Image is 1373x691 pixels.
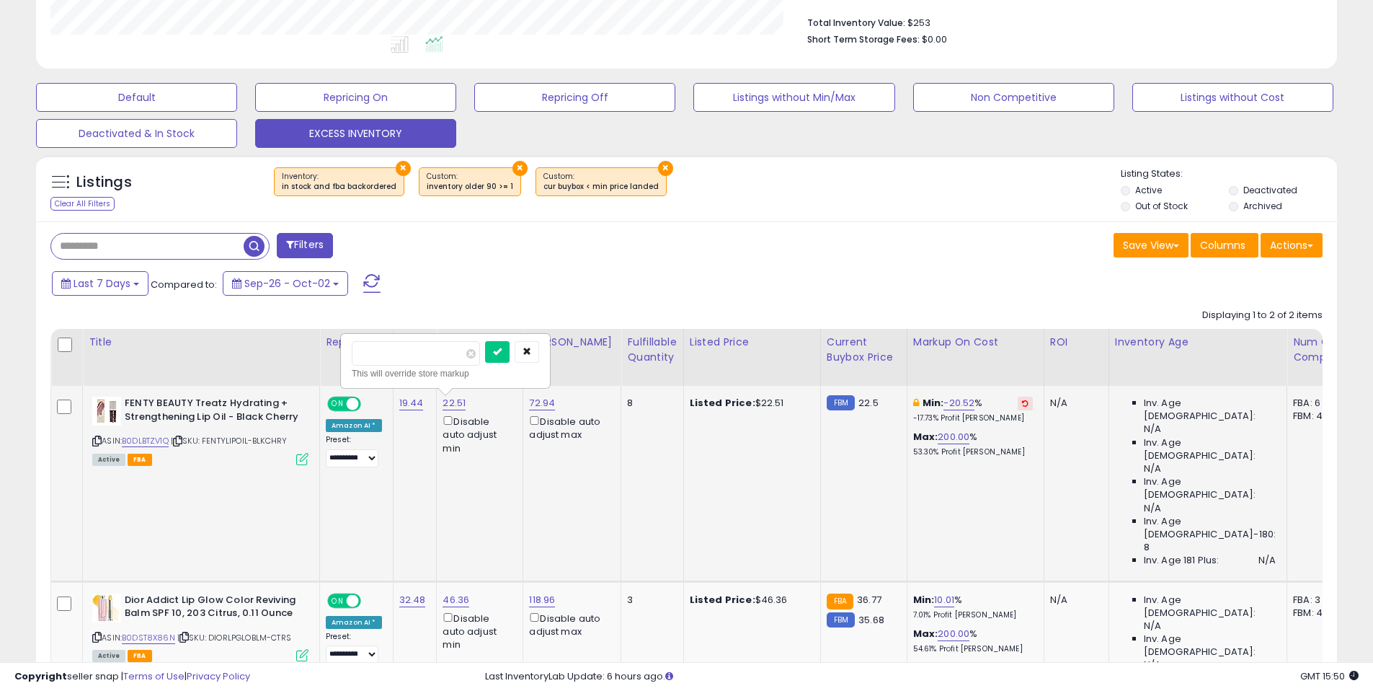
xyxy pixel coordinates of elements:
[399,396,424,410] a: 19.44
[1191,233,1258,258] button: Columns
[913,627,938,641] b: Max:
[359,398,382,410] span: OFF
[177,632,291,643] span: | SKU: DIORLPGLOBLM-CTRS
[1135,200,1188,212] label: Out of Stock
[627,335,677,365] div: Fulfillable Quantity
[827,594,853,609] small: FBA
[627,594,672,607] div: 3
[125,397,300,427] b: FENTY BEAUTY Treatz Hydrating + Strengthening Lip Oil - Black Cherry
[396,161,411,176] button: ×
[1050,594,1098,607] div: N/A
[1144,502,1161,515] span: N/A
[92,594,308,661] div: ASIN:
[693,83,894,112] button: Listings without Min/Max
[92,650,125,662] span: All listings currently available for purchase on Amazon
[443,593,469,607] a: 46.36
[913,644,1033,654] p: 54.61% Profit [PERSON_NAME]
[857,593,881,607] span: 36.77
[913,628,1033,654] div: %
[255,119,456,148] button: EXCESS INVENTORY
[1050,397,1098,410] div: N/A
[690,335,814,350] div: Listed Price
[913,413,1033,423] p: -17.73% Profit [PERSON_NAME]
[14,669,67,683] strong: Copyright
[827,335,901,365] div: Current Buybox Price
[92,594,121,622] img: 41oDX3W5IaL._SL40_.jpg
[913,593,935,607] b: Min:
[827,395,855,410] small: FBM
[858,613,884,627] span: 35.68
[1202,309,1323,322] div: Displaying 1 to 2 of 2 items
[913,594,1033,620] div: %
[1114,233,1188,258] button: Save View
[1144,397,1276,423] span: Inv. Age [DEMOGRAPHIC_DATA]:
[352,366,539,381] div: This will override store markup
[326,435,382,467] div: Preset:
[92,397,121,426] img: 416a6kn7KWL._SL40_.jpg
[277,233,333,258] button: Filters
[399,593,426,607] a: 32.48
[1144,475,1276,501] span: Inv. Age [DEMOGRAPHIC_DATA]:
[1243,200,1282,212] label: Archived
[282,182,396,192] div: in stock and fba backordered
[922,32,947,46] span: $0.00
[244,276,330,291] span: Sep-26 - Oct-02
[938,430,969,444] a: 200.00
[1144,594,1276,620] span: Inv. Age [DEMOGRAPHIC_DATA]:
[690,594,809,607] div: $46.36
[529,413,610,441] div: Disable auto adjust max
[690,593,755,607] b: Listed Price:
[255,83,456,112] button: Repricing On
[89,335,314,350] div: Title
[690,397,809,410] div: $22.51
[329,594,347,607] span: ON
[1293,397,1341,410] div: FBA: 6
[1261,233,1323,258] button: Actions
[329,398,347,410] span: ON
[1200,238,1245,252] span: Columns
[1144,633,1276,659] span: Inv. Age [DEMOGRAPHIC_DATA]:
[543,182,659,192] div: cur buybox < min price landed
[122,632,175,644] a: B0DST8X86N
[427,171,513,193] span: Custom:
[807,13,1312,30] li: $253
[913,397,1033,423] div: %
[1144,462,1161,475] span: N/A
[187,669,250,683] a: Privacy Policy
[326,335,387,350] div: Repricing
[658,161,673,176] button: ×
[690,396,755,410] b: Listed Price:
[1135,184,1162,196] label: Active
[1115,335,1281,350] div: Inventory Age
[1144,515,1276,541] span: Inv. Age [DEMOGRAPHIC_DATA]-180:
[1293,335,1346,365] div: Num of Comp.
[52,271,148,296] button: Last 7 Days
[934,593,954,607] a: 10.01
[858,396,879,410] span: 22.5
[474,83,675,112] button: Repricing Off
[1144,620,1161,633] span: N/A
[913,431,1033,457] div: %
[1293,410,1341,423] div: FBM: 4
[326,632,382,664] div: Preset:
[1293,594,1341,607] div: FBA: 3
[943,396,974,410] a: -20.52
[1300,669,1359,683] span: 2025-10-10 15:50 GMT
[427,182,513,192] div: inventory older 90 >= 1
[1293,607,1341,620] div: FBM: 4
[326,419,382,432] div: Amazon AI *
[938,627,969,641] a: 200.00
[913,335,1038,350] div: Markup on Cost
[1144,554,1219,567] span: Inv. Age 181 Plus:
[122,435,169,447] a: B0DLBTZV1Q
[485,670,1359,684] div: Last InventoryLab Update: 6 hours ago.
[1144,423,1161,436] span: N/A
[128,454,152,466] span: FBA
[36,119,237,148] button: Deactivated & In Stock
[443,413,512,455] div: Disable auto adjust min
[627,397,672,410] div: 8
[827,612,855,628] small: FBM
[807,33,920,45] b: Short Term Storage Fees:
[14,670,250,684] div: seller snap | |
[1121,167,1337,181] p: Listing States:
